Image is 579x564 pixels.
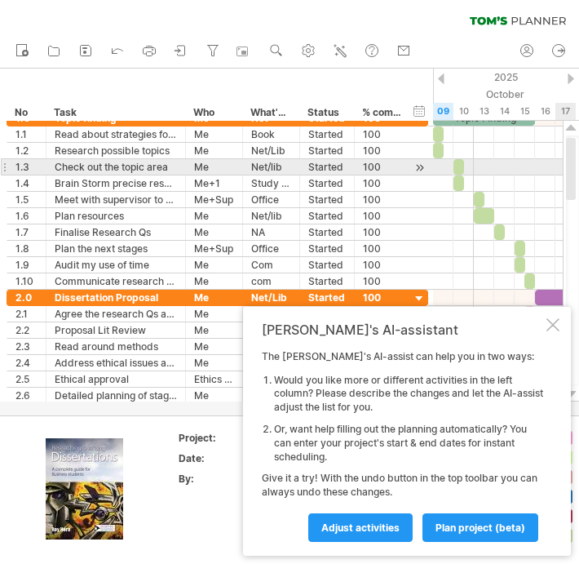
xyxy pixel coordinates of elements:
div: Me [194,208,234,224]
div: Started [308,224,346,240]
div: Started [308,159,346,175]
div: 1.8 [15,241,38,256]
div: Net/Lib [251,290,291,305]
div: Me+Sup [194,241,234,256]
div: 2.0 [15,290,38,305]
li: Would you like more or different activities in the left column? Please describe the changes and l... [274,374,543,415]
div: Me [194,306,234,322]
div: Status [307,104,345,121]
div: NA [251,224,291,240]
div: Net/lib [251,159,291,175]
div: Detailed planning of stages [55,388,177,403]
div: Me [194,127,234,142]
div: Agree the research Qs and scope [55,306,177,322]
div: 1.3 [15,159,38,175]
div: Started [308,290,346,305]
div: Proposal Lit Review [55,322,177,338]
div: com [251,273,291,289]
img: ae64b563-e3e0-416d-90a8-e32b171956a1.jpg [46,438,123,540]
div: Read about strategies for finding a topic [55,127,177,142]
div: Me [194,339,234,354]
div: Task [54,104,176,121]
div: Me [194,273,234,289]
div: Me [194,290,234,305]
div: Check out the topic area [55,159,177,175]
li: Or, want help filling out the planning automatically? You can enter your project's start & end da... [274,423,543,464]
div: Started [308,241,346,256]
div: Dissertation Proposal [55,290,177,305]
div: Started [308,143,346,158]
div: Study Room [251,175,291,191]
div: Started [308,192,346,207]
div: Me [194,322,234,338]
div: Address ethical issues and prepare ethical statement [55,355,177,371]
div: Me [194,388,234,403]
div: Me [194,143,234,158]
div: 1.5 [15,192,38,207]
div: 100 [363,208,402,224]
div: Tuesday, 14 October 2025 [494,103,515,120]
div: 1.4 [15,175,38,191]
div: Communicate research Qs [55,273,177,289]
div: Date: [179,451,268,465]
span: plan project (beta) [435,522,525,534]
div: Me+Sup [194,192,234,207]
div: Plan the next stages [55,241,177,256]
div: % complete [362,104,401,121]
span: Adjust activities [321,522,400,534]
div: Started [308,127,346,142]
div: Research possible topics [55,143,177,158]
div: 100 [363,192,402,207]
div: Brain Storm precise research Qs [55,175,177,191]
div: Me [194,224,234,240]
div: Friday, 10 October 2025 [453,103,474,120]
div: Me [194,257,234,273]
div: Me+1 [194,175,234,191]
div: 1.7 [15,224,38,240]
div: Wednesday, 15 October 2025 [515,103,535,120]
div: 2.4 [15,355,38,371]
div: Friday, 17 October 2025 [555,103,576,120]
div: Office [251,192,291,207]
div: Office [251,241,291,256]
div: Project: [179,431,268,445]
div: Started [308,208,346,224]
div: 100 [363,143,402,158]
div: Read around methods [55,339,177,354]
div: Audit my use of time [55,257,177,273]
div: Me [194,159,234,175]
div: Me [194,355,234,371]
div: 100 [363,257,402,273]
div: 1.2 [15,143,38,158]
div: Meet with supervisor to run Res Qs [55,192,177,207]
div: Started [308,175,346,191]
div: 1.1 [15,127,38,142]
div: Plan resources [55,208,177,224]
div: Com [251,257,291,273]
div: 2.2 [15,322,38,338]
div: Who [193,104,233,121]
div: Ethics Comm [194,371,234,387]
div: 1.6 [15,208,38,224]
div: 100 [363,224,402,240]
div: 100 [363,290,402,305]
div: Net/Lib [251,143,291,158]
div: 2.5 [15,371,38,387]
div: 100 [363,241,402,256]
div: 2.1 [15,306,38,322]
div: 100 [363,273,402,289]
div: 100 [363,159,402,175]
a: Adjust activities [308,513,413,542]
div: 1.9 [15,257,38,273]
div: 2.6 [15,388,38,403]
div: What's needed [250,104,290,121]
div: No [15,104,37,121]
div: Net/lib [251,208,291,224]
div: Started [308,257,346,273]
div: 100 [363,175,402,191]
div: Started [308,273,346,289]
div: Monday, 13 October 2025 [474,103,494,120]
div: 100 [363,127,402,142]
div: scroll to activity [412,159,427,176]
div: [PERSON_NAME]'s AI-assistant [262,322,543,338]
